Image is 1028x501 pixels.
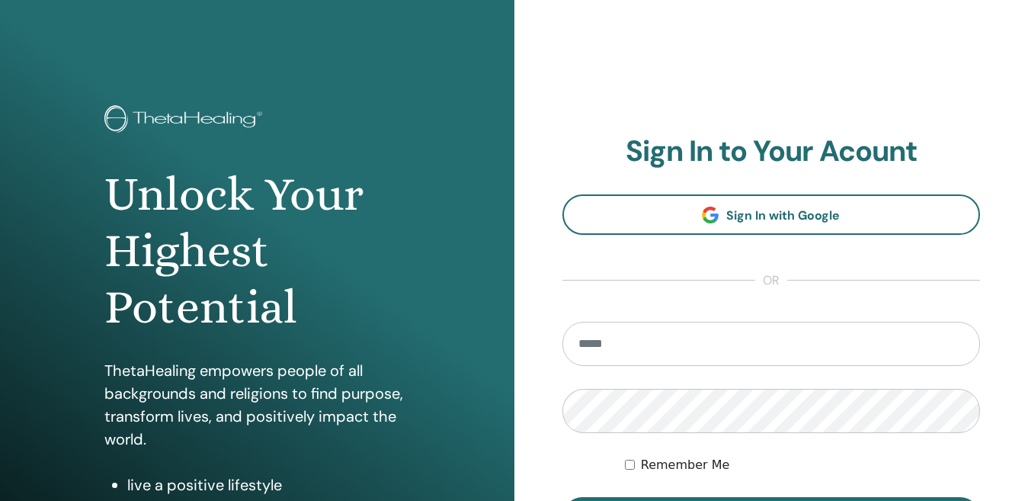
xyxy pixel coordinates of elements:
[726,207,840,223] span: Sign In with Google
[562,134,981,169] h2: Sign In to Your Acount
[625,456,980,474] div: Keep me authenticated indefinitely or until I manually logout
[127,474,409,496] li: live a positive lifestyle
[755,271,787,290] span: or
[641,456,730,474] label: Remember Me
[562,194,981,235] a: Sign In with Google
[104,359,409,451] p: ThetaHealing empowers people of all backgrounds and religions to find purpose, transform lives, a...
[104,166,409,336] h1: Unlock Your Highest Potential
